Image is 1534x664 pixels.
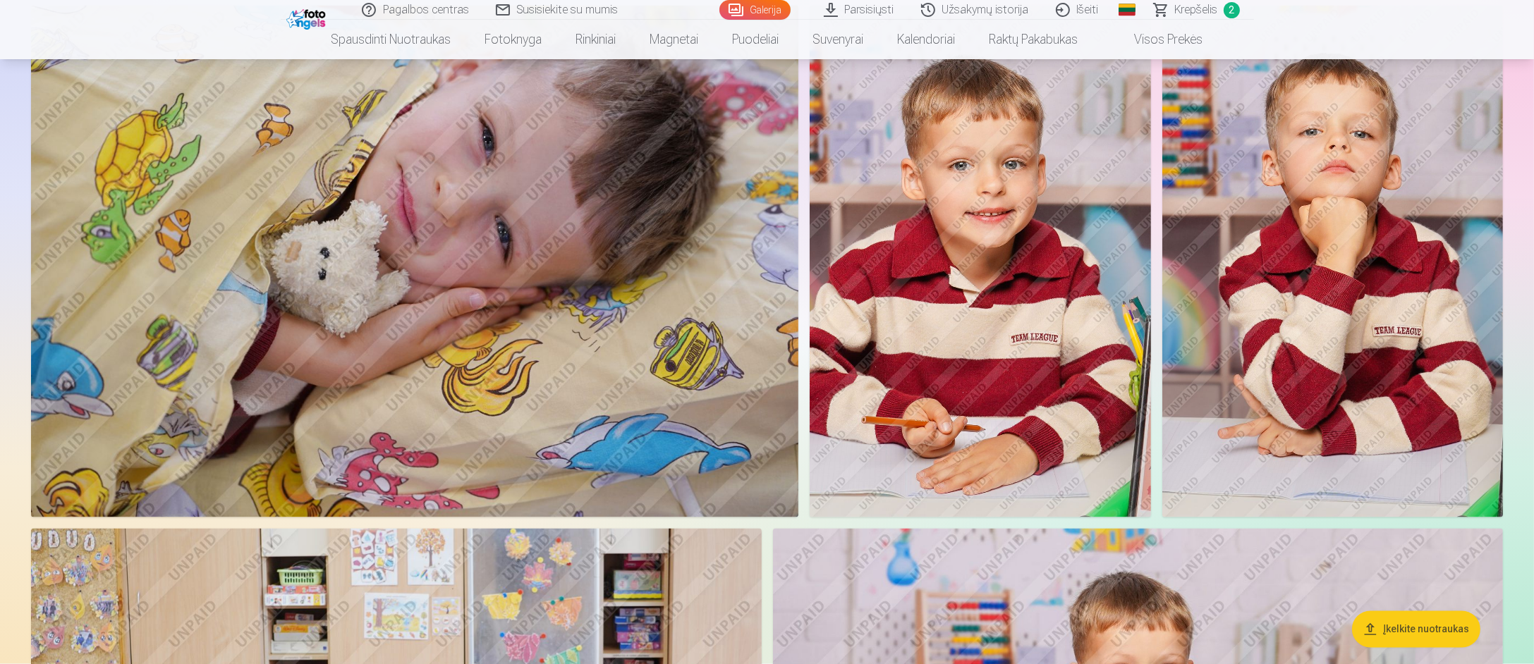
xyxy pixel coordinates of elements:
[468,20,559,59] a: Fotoknyga
[1224,2,1240,18] span: 2
[559,20,633,59] a: Rinkiniai
[973,20,1095,59] a: Raktų pakabukas
[1095,20,1220,59] a: Visos prekės
[286,6,329,30] img: /fa2
[315,20,468,59] a: Spausdinti nuotraukas
[1352,610,1480,647] button: Įkelkite nuotraukas
[796,20,881,59] a: Suvenyrai
[716,20,796,59] a: Puodeliai
[1175,1,1218,18] span: Krepšelis
[633,20,716,59] a: Magnetai
[881,20,973,59] a: Kalendoriai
